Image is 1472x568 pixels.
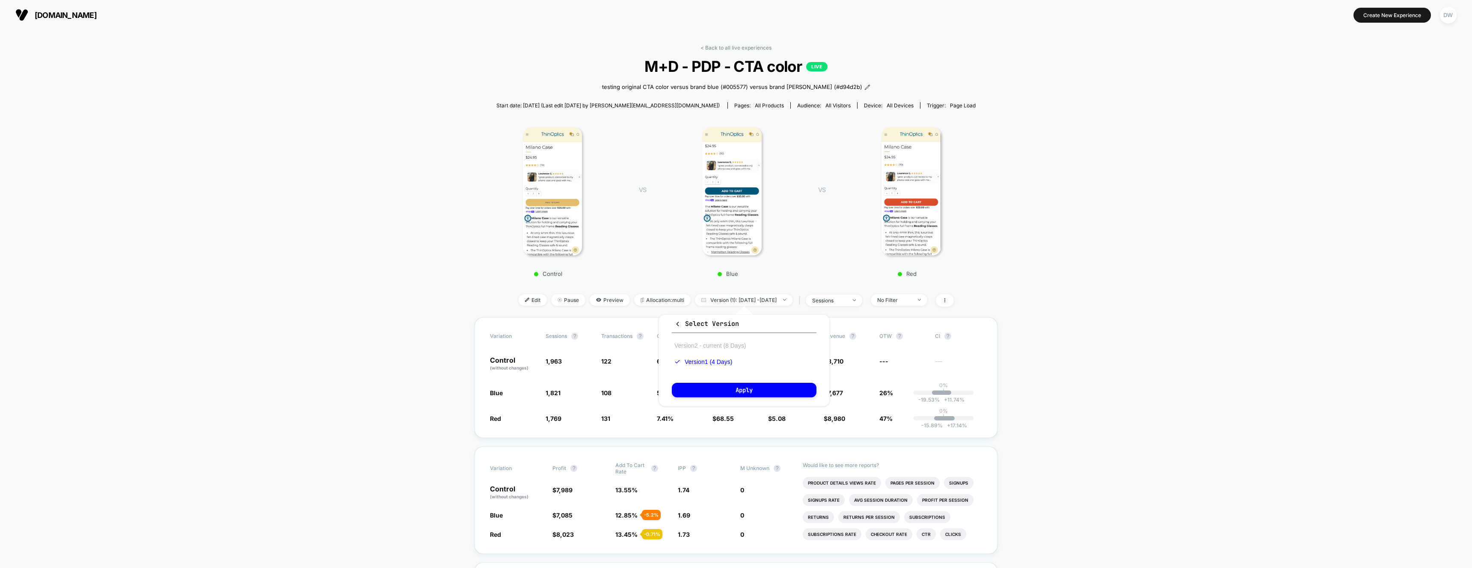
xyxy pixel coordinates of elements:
[828,415,845,422] span: 8,980
[556,486,573,494] span: 7,989
[695,294,792,306] span: Version (1): [DATE] - [DATE]
[797,294,806,307] span: |
[935,333,982,340] span: CI
[935,359,982,371] span: ---
[740,531,744,538] span: 0
[702,127,762,255] img: Blue main
[879,333,926,340] span: OTW
[1437,6,1459,24] button: DW
[896,333,903,340] button: ?
[803,511,834,523] li: Returns
[849,333,856,340] button: ?
[15,9,28,21] img: Visually logo
[601,389,611,396] span: 108
[944,396,947,403] span: +
[772,415,786,422] span: 5.08
[639,186,646,193] span: VS
[519,294,547,306] span: Edit
[546,389,561,396] span: 1,821
[734,102,784,109] div: Pages:
[35,11,97,20] span: [DOMAIN_NAME]
[712,415,734,422] span: $
[678,486,689,494] span: 1.74
[552,486,573,494] span: $
[950,102,976,109] span: Page Load
[490,512,503,519] span: Blue
[879,389,893,396] span: 26%
[943,388,944,395] p: |
[637,333,644,340] button: ?
[803,494,845,506] li: Signups Rate
[551,294,585,306] span: Pause
[642,510,661,520] div: - 5.2 %
[601,415,610,422] span: 131
[857,102,920,109] span: Device:
[834,270,980,277] p: Red
[825,102,851,109] span: All Visitors
[552,531,574,538] span: $
[672,358,735,366] button: Version1 (4 Days)
[881,127,941,255] img: Red main
[887,102,914,109] span: all devices
[803,477,881,489] li: Product Details Views Rate
[490,333,537,340] span: Variation
[672,342,748,349] button: Version2 - current (8 Days)
[921,422,943,429] span: -15.89 %
[904,511,950,523] li: Subscriptions
[943,414,944,420] p: |
[523,127,582,255] img: Control main
[918,396,940,403] span: -19.53 %
[571,333,578,340] button: ?
[490,494,528,499] span: (without changes)
[885,477,940,489] li: Pages Per Session
[525,298,529,302] img: edit
[678,465,686,471] span: IPP
[812,297,846,304] div: sessions
[672,383,816,397] button: Apply
[490,365,528,370] span: (without changes)
[700,44,772,51] a: < Back to all live experiences
[944,477,973,489] li: Signups
[556,512,573,519] span: 7,085
[546,358,562,365] span: 1,963
[939,382,948,388] p: 0%
[602,83,862,92] span: testing original CTA color versus brand blue (#005577) versus brand [PERSON_NAME] (#d94d2b)
[558,298,562,302] img: end
[849,494,913,506] li: Avg Session Duration
[944,333,951,340] button: ?
[490,462,537,475] span: Variation
[552,512,573,519] span: $
[818,186,825,193] span: VS
[490,531,501,538] span: Red
[1353,8,1431,23] button: Create New Experience
[755,102,784,109] span: all products
[570,465,577,472] button: ?
[546,333,567,339] span: Sessions
[740,512,744,519] span: 0
[615,531,638,538] span: 13.45 %
[701,298,706,302] img: calendar
[853,299,856,301] img: end
[947,422,950,429] span: +
[690,465,697,472] button: ?
[674,319,739,328] span: Select Version
[615,512,638,519] span: 12.85 %
[943,422,967,429] span: 17.14 %
[496,102,720,109] span: Start date: [DATE] (Last edit [DATE] by [PERSON_NAME][EMAIL_ADDRESS][DOMAIN_NAME])
[918,299,921,301] img: end
[615,462,647,475] span: Add To Cart Rate
[917,494,973,506] li: Profit Per Session
[939,408,948,414] p: 0%
[768,415,786,422] span: $
[490,415,501,422] span: Red
[917,528,936,540] li: Ctr
[806,62,828,71] p: LIVE
[797,102,851,109] div: Audience:
[601,333,632,339] span: Transactions
[803,528,861,540] li: Subscriptions Rate
[601,358,611,365] span: 122
[824,415,845,422] span: $
[783,299,786,301] img: end
[866,528,912,540] li: Checkout Rate
[651,465,658,472] button: ?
